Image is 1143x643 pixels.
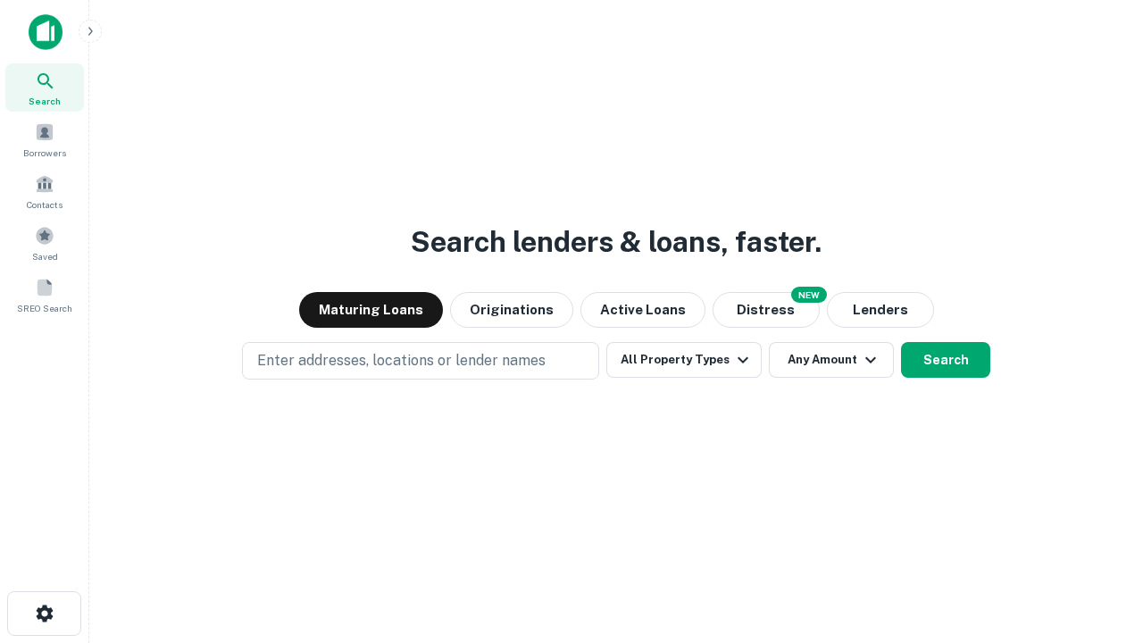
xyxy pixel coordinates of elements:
[5,219,84,267] a: Saved
[827,292,934,328] button: Lenders
[17,301,72,315] span: SREO Search
[769,342,894,378] button: Any Amount
[713,292,820,328] button: Search distressed loans with lien and other non-mortgage details.
[23,146,66,160] span: Borrowers
[901,342,990,378] button: Search
[5,115,84,163] a: Borrowers
[299,292,443,328] button: Maturing Loans
[1054,500,1143,586] iframe: Chat Widget
[411,221,822,263] h3: Search lenders & loans, faster.
[29,14,63,50] img: capitalize-icon.png
[29,94,61,108] span: Search
[5,63,84,112] a: Search
[5,271,84,319] a: SREO Search
[257,350,546,372] p: Enter addresses, locations or lender names
[606,342,762,378] button: All Property Types
[5,167,84,215] a: Contacts
[791,287,827,303] div: NEW
[27,197,63,212] span: Contacts
[580,292,705,328] button: Active Loans
[32,249,58,263] span: Saved
[450,292,573,328] button: Originations
[242,342,599,380] button: Enter addresses, locations or lender names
